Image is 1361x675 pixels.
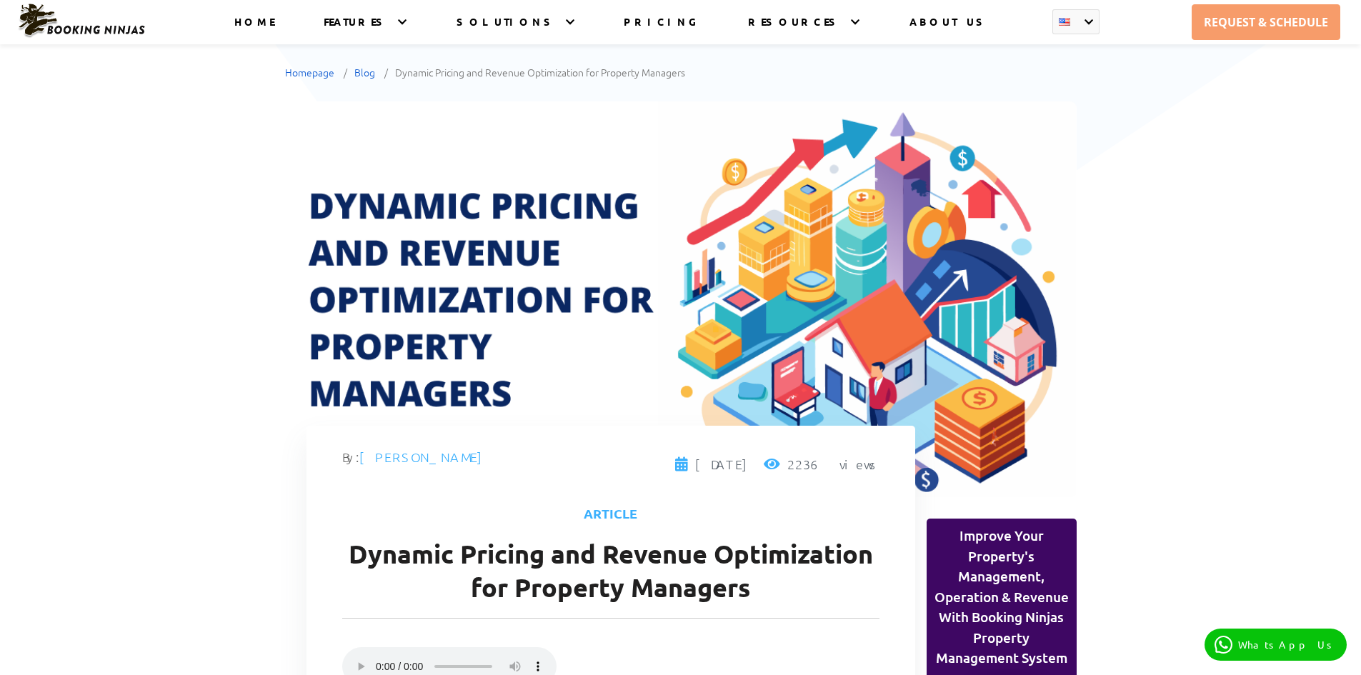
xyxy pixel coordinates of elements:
[1205,629,1347,661] a: WhatsApp Us
[324,15,389,44] a: FEATURES
[1192,4,1340,40] a: REQUEST & SCHEDULE
[675,454,752,482] span: [DATE]
[764,454,879,482] span: 2236 views
[395,65,685,79] span: Dynamic Pricing and Revenue Optimization for Property Managers
[457,15,557,44] a: SOLUTIONS
[354,65,393,80] a: Blog
[342,447,487,482] div: By:
[359,449,487,465] a: [PERSON_NAME]
[234,15,274,44] a: HOME
[285,101,1077,497] img: Dynamic Pricing and Revenue Optimization for Property Managers thumbnail picture
[1238,639,1337,651] p: WhatsApp Us
[285,65,352,80] a: Homepage
[342,537,879,619] h1: Dynamic Pricing and Revenue Optimization for Property Managers
[909,15,989,44] a: ABOUT US
[624,15,699,44] a: PRICING
[748,15,842,44] a: RESOURCES
[342,504,879,537] div: Article
[17,3,146,39] img: Booking Ninjas Logo
[931,526,1072,669] p: Improve Your Property's Management, Operation & Revenue With Booking Ninjas Property Management S...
